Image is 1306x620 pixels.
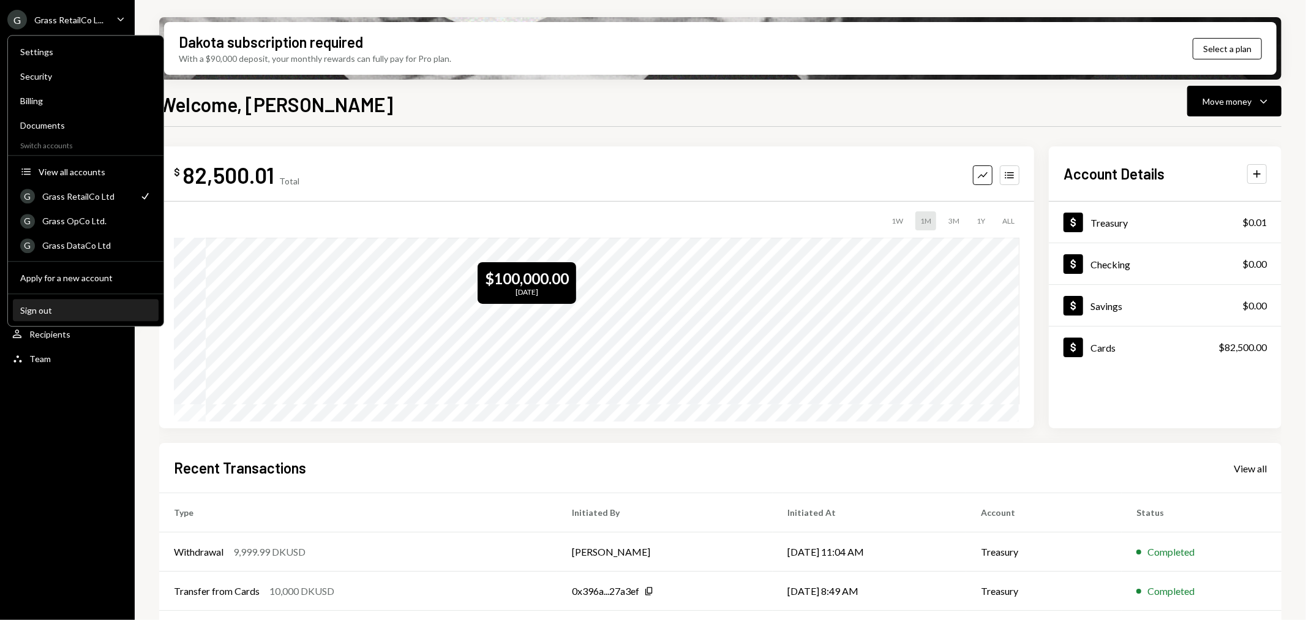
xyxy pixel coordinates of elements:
[1147,584,1195,599] div: Completed
[7,347,127,369] a: Team
[773,572,966,611] td: [DATE] 8:49 AM
[1218,340,1267,355] div: $82,500.00
[20,71,151,81] div: Security
[179,52,451,65] div: With a $90,000 deposit, your monthly rewards can fully pay for Pro plan.
[13,89,159,112] a: Billing
[887,211,908,230] div: 1W
[1049,327,1282,368] a: Cards$82,500.00
[279,176,299,186] div: Total
[20,214,35,229] div: G
[29,353,51,364] div: Team
[1147,545,1195,559] div: Completed
[29,329,70,339] div: Recipients
[174,584,260,599] div: Transfer from Cards
[773,532,966,572] td: [DATE] 11:04 AM
[159,92,393,116] h1: Welcome, [PERSON_NAME]
[1187,86,1282,116] button: Move money
[39,167,151,177] div: View all accounts
[20,273,151,283] div: Apply for a new account
[966,532,1122,572] td: Treasury
[557,532,773,572] td: [PERSON_NAME]
[7,10,27,29] div: G
[13,210,159,232] a: GGrass OpCo Ltd.
[13,234,159,256] a: GGrass DataCo Ltd
[182,161,274,189] div: 82,500.01
[269,584,334,599] div: 10,000 DKUSD
[1234,461,1267,475] a: View all
[42,240,151,251] div: Grass DataCo Ltd
[174,545,223,559] div: Withdrawal
[1090,342,1116,353] div: Cards
[13,300,159,322] button: Sign out
[20,238,35,253] div: G
[42,191,132,202] div: Grass RetailCo Ltd
[1242,257,1267,271] div: $0.00
[1064,164,1165,184] h2: Account Details
[20,189,35,203] div: G
[1203,95,1252,108] div: Move money
[13,267,159,289] button: Apply for a new account
[1122,493,1282,532] th: Status
[20,47,151,57] div: Settings
[1242,298,1267,313] div: $0.00
[159,493,557,532] th: Type
[557,493,773,532] th: Initiated By
[8,138,163,150] div: Switch accounts
[174,166,180,178] div: $
[572,584,639,599] div: 0x396a...27a3ef
[13,65,159,87] a: Security
[1049,243,1282,284] a: Checking$0.00
[1193,38,1262,59] button: Select a plan
[7,323,127,345] a: Recipients
[20,96,151,106] div: Billing
[972,211,990,230] div: 1Y
[1090,217,1128,229] div: Treasury
[20,120,151,130] div: Documents
[13,161,159,183] button: View all accounts
[1049,202,1282,243] a: Treasury$0.01
[34,15,103,25] div: Grass RetailCo L...
[773,493,966,532] th: Initiated At
[997,211,1019,230] div: ALL
[233,545,306,559] div: 9,999.99 DKUSD
[944,211,964,230] div: 3M
[966,493,1122,532] th: Account
[20,305,151,316] div: Sign out
[42,216,151,226] div: Grass OpCo Ltd.
[1090,259,1130,270] div: Checking
[174,458,306,478] h2: Recent Transactions
[179,32,363,52] div: Dakota subscription required
[1049,285,1282,326] a: Savings$0.00
[1090,300,1122,312] div: Savings
[13,114,159,136] a: Documents
[1242,215,1267,230] div: $0.01
[966,572,1122,611] td: Treasury
[915,211,936,230] div: 1M
[1234,463,1267,475] div: View all
[13,40,159,62] a: Settings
